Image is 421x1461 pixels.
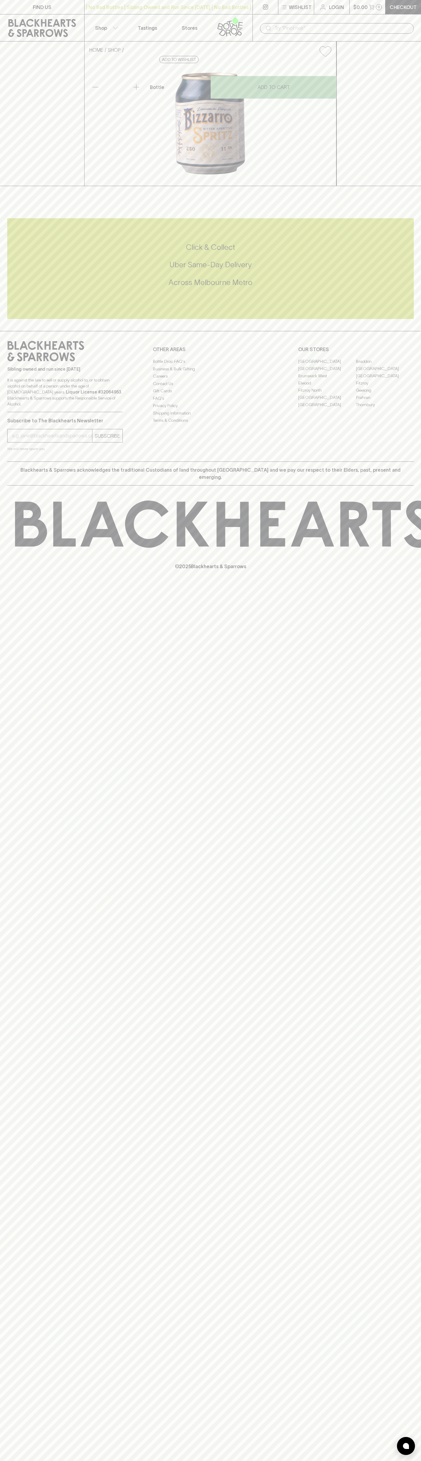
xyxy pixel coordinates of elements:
[153,409,268,417] a: Shipping Information
[12,431,92,441] input: e.g. jane@blackheartsandsparrows.com.au
[356,358,414,365] a: Braddon
[356,387,414,394] a: Geelong
[150,84,164,91] p: Bottle
[298,387,356,394] a: Fitzroy North
[289,4,312,11] p: Wishlist
[153,395,268,402] a: FAQ's
[182,24,197,32] p: Stores
[298,358,356,365] a: [GEOGRAPHIC_DATA]
[356,379,414,387] a: Fitzroy
[7,260,414,270] h5: Uber Same-Day Delivery
[153,402,268,409] a: Privacy Policy
[356,394,414,401] a: Prahran
[92,429,122,442] button: SUBSCRIBE
[153,373,268,380] a: Careers
[153,387,268,395] a: Gift Cards
[7,377,123,407] p: It is against the law to sell or supply alcohol to, or to obtain alcohol on behalf of a person un...
[95,24,107,32] p: Shop
[138,24,157,32] p: Tastings
[356,372,414,379] a: [GEOGRAPHIC_DATA]
[298,346,414,353] p: OUR STORES
[147,81,210,93] div: Bottle
[33,4,51,11] p: FIND US
[298,365,356,372] a: [GEOGRAPHIC_DATA]
[7,446,123,452] p: We will never spam you
[66,390,121,394] strong: Liquor License #32064953
[353,4,368,11] p: $0.00
[378,5,380,9] p: 0
[126,14,169,41] a: Tastings
[169,14,211,41] a: Stores
[159,56,199,63] button: Add to wishlist
[298,379,356,387] a: Elwood
[153,380,268,387] a: Contact Us
[153,365,268,372] a: Business & Bulk Gifting
[403,1443,409,1449] img: bubble-icon
[390,4,417,11] p: Checkout
[12,466,409,481] p: Blackhearts & Sparrows acknowledges the traditional Custodians of land throughout [GEOGRAPHIC_DAT...
[7,242,414,252] h5: Click & Collect
[298,394,356,401] a: [GEOGRAPHIC_DATA]
[95,432,120,440] p: SUBSCRIBE
[298,401,356,408] a: [GEOGRAPHIC_DATA]
[108,47,121,53] a: SHOP
[274,23,409,33] input: Try "Pinot noir"
[153,346,268,353] p: OTHER AREAS
[7,366,123,372] p: Sibling owned and run since [DATE]
[317,44,334,59] button: Add to wishlist
[258,84,290,91] p: ADD TO CART
[329,4,344,11] p: Login
[7,277,414,287] h5: Across Melbourne Metro
[211,76,336,99] button: ADD TO CART
[356,401,414,408] a: Thornbury
[7,417,123,424] p: Subscribe to The Blackhearts Newsletter
[85,14,127,41] button: Shop
[89,47,103,53] a: HOME
[85,62,336,186] img: 23568.png
[153,417,268,424] a: Terms & Conditions
[153,358,268,365] a: Bottle Drop FAQ's
[298,372,356,379] a: Brunswick West
[7,218,414,319] div: Call to action block
[356,365,414,372] a: [GEOGRAPHIC_DATA]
